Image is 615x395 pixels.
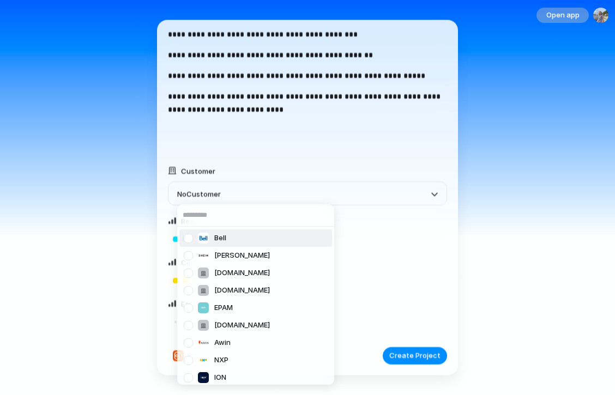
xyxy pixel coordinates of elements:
[214,372,226,383] span: ION
[214,233,226,244] span: Bell
[214,250,270,261] span: [PERSON_NAME]
[214,320,270,331] span: [DOMAIN_NAME]
[214,337,231,348] span: Awin
[214,302,233,313] span: EPAM
[214,268,270,278] span: [DOMAIN_NAME]
[214,355,228,366] span: NXP
[214,285,270,296] span: [DOMAIN_NAME]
